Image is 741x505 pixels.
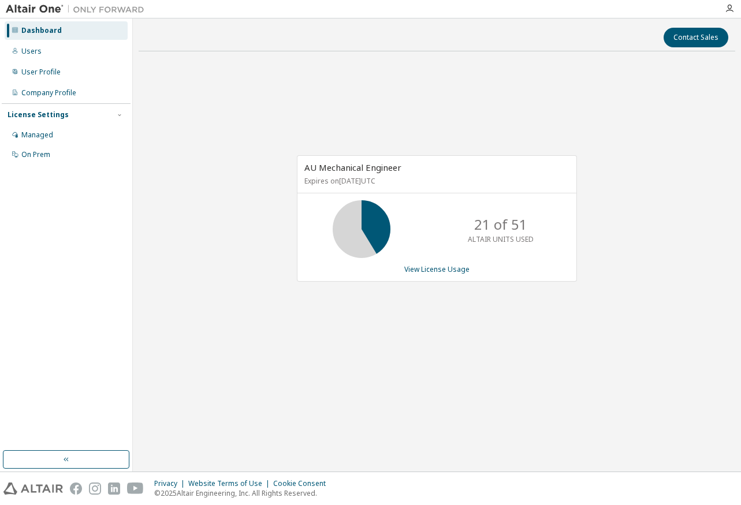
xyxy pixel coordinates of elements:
p: ALTAIR UNITS USED [468,234,534,244]
a: View License Usage [404,264,470,274]
button: Contact Sales [664,28,728,47]
div: Company Profile [21,88,76,98]
div: On Prem [21,150,50,159]
div: Privacy [154,479,188,488]
div: License Settings [8,110,69,119]
img: instagram.svg [89,482,101,495]
span: AU Mechanical Engineer [304,162,401,173]
div: Managed [21,130,53,140]
p: 21 of 51 [474,215,527,234]
div: Website Terms of Use [188,479,273,488]
p: © 2025 Altair Engineering, Inc. All Rights Reserved. [154,488,333,498]
div: Cookie Consent [273,479,333,488]
img: youtube.svg [127,482,144,495]
p: Expires on [DATE] UTC [304,176,567,186]
div: Users [21,47,42,56]
img: linkedin.svg [108,482,120,495]
img: altair_logo.svg [3,482,63,495]
img: Altair One [6,3,150,15]
div: Dashboard [21,26,62,35]
img: facebook.svg [70,482,82,495]
div: User Profile [21,68,61,77]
